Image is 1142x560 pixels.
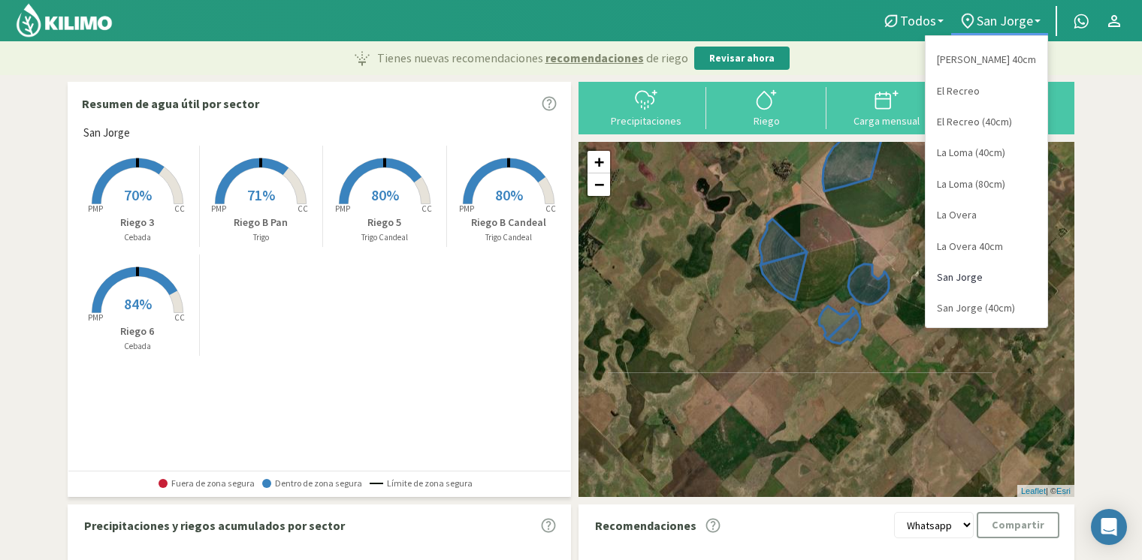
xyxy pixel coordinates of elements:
[82,95,259,113] p: Resumen de agua útil por sector
[588,151,610,173] a: Zoom in
[1091,509,1127,545] div: Open Intercom Messenger
[900,13,936,29] span: Todos
[76,231,199,244] p: Cebada
[247,185,275,204] span: 71%
[447,231,571,244] p: Trigo Candeal
[926,76,1047,107] a: El Recreo
[76,324,199,339] p: Riego 6
[124,294,152,313] span: 84%
[84,516,345,534] p: Precipitaciones y riegos acumulados por sector
[335,203,350,214] tspan: PMP
[826,87,947,127] button: Carga mensual
[323,215,446,230] p: Riego 5
[421,203,432,214] tspan: CC
[159,478,255,489] span: Fuera de zona segura
[646,49,688,67] span: de riego
[200,231,323,244] p: Trigo
[371,185,399,204] span: 80%
[831,116,942,126] div: Carga mensual
[706,87,826,127] button: Riego
[262,478,362,489] span: Dentro de zona segura
[586,87,706,127] button: Precipitaciones
[1056,486,1071,495] a: Esri
[495,185,523,204] span: 80%
[200,215,323,230] p: Riego B Pan
[211,203,226,214] tspan: PMP
[370,478,473,489] span: Límite de zona segura
[459,203,474,214] tspan: PMP
[926,169,1047,200] a: La Loma (80cm)
[977,13,1033,29] span: San Jorge
[1017,485,1074,498] div: | ©
[926,262,1047,293] a: San Jorge
[591,116,702,126] div: Precipitaciones
[588,173,610,196] a: Zoom out
[926,200,1047,230] a: La Overa
[595,516,696,534] p: Recomendaciones
[174,312,185,323] tspan: CC
[76,340,199,353] p: Cebada
[15,2,113,38] img: Kilimo
[926,44,1047,75] a: [PERSON_NAME] 40cm
[447,215,571,230] p: Riego B Candeal
[323,231,446,244] p: Trigo Candeal
[298,203,309,214] tspan: CC
[926,231,1047,262] a: La Overa 40cm
[711,116,822,126] div: Riego
[709,51,775,66] p: Revisar ahora
[545,49,644,67] span: recomendaciones
[76,215,199,230] p: Riego 3
[926,293,1047,324] a: San Jorge (40cm)
[124,185,152,204] span: 70%
[83,125,130,142] span: San Jorge
[88,203,103,214] tspan: PMP
[694,47,790,71] button: Revisar ahora
[545,203,556,214] tspan: CC
[926,137,1047,168] a: La Loma (40cm)
[174,203,185,214] tspan: CC
[926,107,1047,137] a: El Recreo (40cm)
[1021,486,1046,495] a: Leaflet
[377,49,688,67] p: Tienes nuevas recomendaciones
[88,312,103,323] tspan: PMP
